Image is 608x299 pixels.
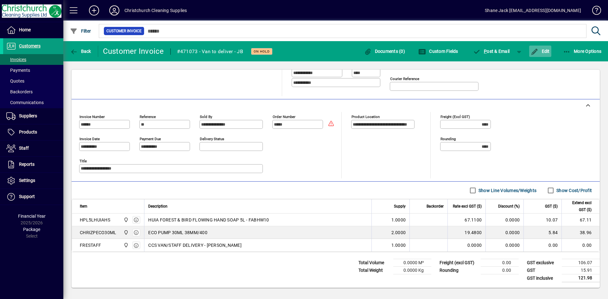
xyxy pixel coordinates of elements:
button: Documents (0) [362,46,407,57]
mat-label: Courier Reference [390,77,419,81]
mat-label: Reference [140,115,156,119]
td: 0.00 [481,267,519,274]
td: 0.0000 [485,226,523,239]
span: Reports [19,162,35,167]
mat-label: Freight (excl GST) [440,115,470,119]
button: Back [68,46,93,57]
a: Backorders [3,86,63,97]
span: Filter [70,28,91,34]
div: 67.1100 [452,217,482,223]
button: Post & Email [470,46,513,57]
td: 121.98 [562,274,600,282]
td: 10.07 [523,214,561,226]
div: 0.0000 [452,242,482,248]
label: Show Line Volumes/Weights [477,187,536,194]
span: Products [19,129,37,134]
div: #471073 - Van to deliver - JB [177,47,243,57]
mat-label: Payment due [140,137,161,141]
div: Christchurch Cleaning Supplies [124,5,187,16]
a: Payments [3,65,63,76]
span: Support [19,194,35,199]
span: Financial Year [18,214,46,219]
span: Customers [19,43,41,48]
td: 15.91 [562,267,600,274]
td: 0.00 [481,259,519,267]
a: Products [3,124,63,140]
span: 2.0000 [391,229,406,236]
span: More Options [563,49,602,54]
a: Knowledge Base [587,1,600,22]
td: 0.00 [523,239,561,252]
span: ost & Email [473,49,510,54]
td: 0.00 [561,239,599,252]
a: Support [3,189,63,205]
td: Total Volume [355,259,393,267]
td: 106.07 [562,259,600,267]
mat-label: Invoice number [79,115,105,119]
button: More Options [561,46,603,57]
a: Communications [3,97,63,108]
div: Shane Jack [EMAIL_ADDRESS][DOMAIN_NAME] [485,5,581,16]
div: Customer Invoice [103,46,164,56]
span: Documents (0) [364,49,405,54]
span: Christchurch Cleaning Supplies Ltd [122,229,129,236]
span: Customer Invoice [106,28,142,34]
span: HUIA FOREST & BIRD FLOWING HAND SOAP 5L - FABHW10 [148,217,269,223]
span: Custom Fields [418,49,458,54]
span: 1.0000 [391,242,406,248]
button: Filter [68,25,93,37]
mat-label: Title [79,159,87,163]
span: Settings [19,178,35,183]
span: Communications [6,100,44,105]
td: GST inclusive [524,274,562,282]
span: ECO PUMP 30ML 38MM/400 [148,229,207,236]
span: Backorder [427,203,444,210]
td: 0.0000 M³ [393,259,431,267]
mat-label: Delivery status [200,137,224,141]
div: CHRIZPECO30ML [80,229,116,236]
td: Total Weight [355,267,393,274]
span: GST ($) [545,203,558,210]
span: P [484,49,487,54]
span: Item [80,203,87,210]
mat-label: Product location [351,115,380,119]
td: GST exclusive [524,259,562,267]
span: Package [23,227,40,232]
span: Supply [394,203,406,210]
span: Rate excl GST ($) [453,203,482,210]
a: Invoices [3,54,63,65]
button: Add [84,5,104,16]
span: On hold [254,49,270,53]
a: Settings [3,173,63,189]
a: Quotes [3,76,63,86]
a: Reports [3,157,63,172]
label: Show Cost/Profit [555,187,592,194]
mat-label: Invoice date [79,137,100,141]
span: Staff [19,146,29,151]
span: Edit [531,49,550,54]
td: 0.0000 [485,239,523,252]
button: Edit [529,46,551,57]
mat-label: Sold by [200,115,212,119]
a: Suppliers [3,108,63,124]
a: Staff [3,140,63,156]
div: HPL5LHUIAHS [80,217,110,223]
span: Home [19,27,31,32]
span: Description [148,203,168,210]
span: Christchurch Cleaning Supplies Ltd [122,216,129,223]
span: Suppliers [19,113,37,118]
div: 19.4800 [452,229,482,236]
app-page-header-button: Back [63,46,98,57]
span: Quotes [6,78,24,84]
span: Discount (%) [498,203,520,210]
span: Backorders [6,89,33,94]
button: Profile [104,5,124,16]
mat-label: Order number [273,115,295,119]
div: FRESTAFF [80,242,101,248]
mat-label: Rounding [440,137,456,141]
span: Extend excl GST ($) [566,199,592,213]
button: Custom Fields [417,46,460,57]
span: Christchurch Cleaning Supplies Ltd [122,242,129,249]
span: Payments [6,68,30,73]
td: 0.0000 [485,214,523,226]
